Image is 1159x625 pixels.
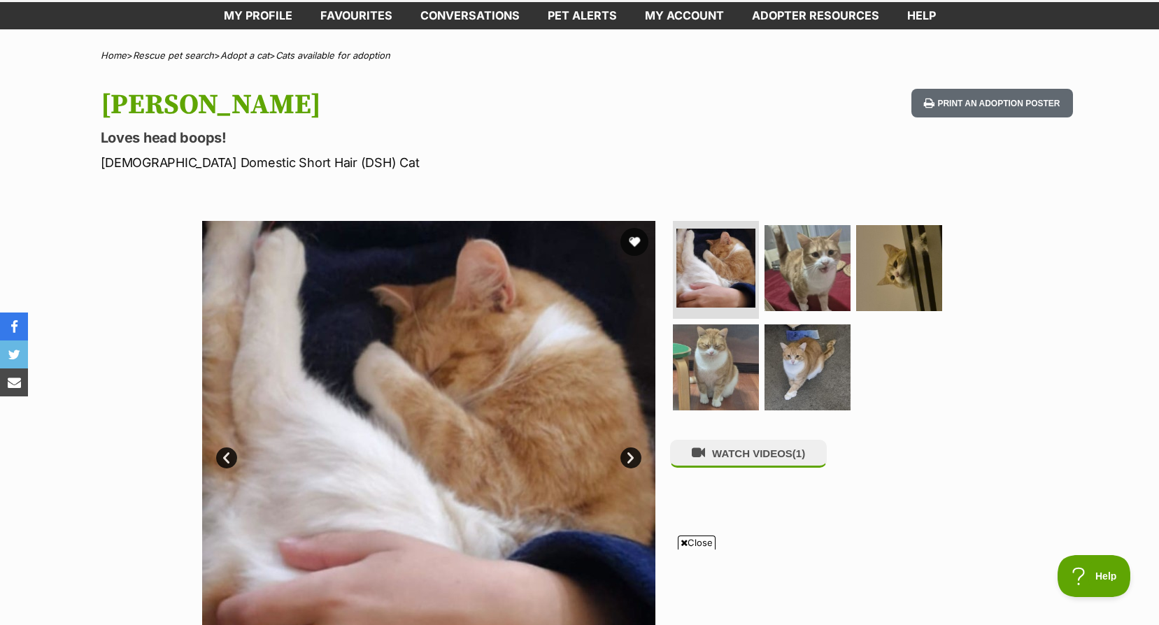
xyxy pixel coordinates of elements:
a: Home [101,50,127,61]
span: Close [678,536,716,549]
p: Loves head boops! [101,128,692,148]
h1: [PERSON_NAME] [101,89,692,121]
img: Photo of Tabitha [673,324,759,410]
a: Prev [216,447,237,468]
a: Adopter resources [738,2,893,29]
p: [DEMOGRAPHIC_DATA] Domestic Short Hair (DSH) Cat [101,153,692,172]
a: Adopt a cat [220,50,269,61]
button: WATCH VIDEOS(1) [670,440,827,467]
a: conversations [406,2,534,29]
img: Photo of Tabitha [765,324,851,410]
img: Photo of Tabitha [765,225,851,311]
iframe: Advertisement [241,555,919,618]
a: Cats available for adoption [276,50,390,61]
a: Help [893,2,950,29]
button: favourite [620,228,648,256]
img: Photo of Tabitha [676,229,755,308]
a: Rescue pet search [133,50,214,61]
div: > > > [66,50,1094,61]
iframe: Help Scout Beacon - Open [1058,555,1131,597]
a: My account [631,2,738,29]
a: Next [620,447,641,468]
a: My profile [210,2,306,29]
img: Photo of Tabitha [856,225,942,311]
a: Pet alerts [534,2,631,29]
span: (1) [792,447,805,459]
a: Favourites [306,2,406,29]
button: Print an adoption poster [911,89,1072,117]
